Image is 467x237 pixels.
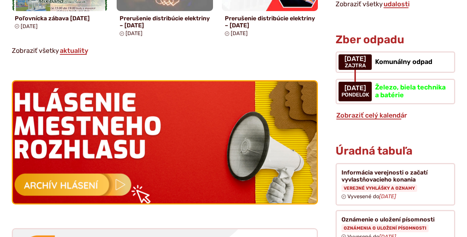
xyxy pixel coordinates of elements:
[344,55,366,63] span: [DATE]
[341,85,369,92] span: [DATE]
[15,15,105,22] h4: Poľovnícka zábava [DATE]
[341,92,369,98] span: pondelok
[375,58,432,66] span: Komunálny odpad
[231,30,248,37] span: [DATE]
[375,83,446,99] span: Železo, biela technika a batérie
[225,15,315,29] h4: Prerušenie distribúcie elektriny – [DATE]
[344,63,366,69] span: Zajtra
[336,163,455,206] a: Informácia verejnosti o začatí vyvlastňovacieho konania Verejné vyhlášky a oznamy Vyvesené do[DATE]
[336,145,412,157] h3: Úradná tabuľa
[12,45,318,57] p: Zobraziť všetky
[59,47,89,55] a: Zobraziť všetky aktuality
[336,51,455,73] a: Komunálny odpad [DATE] Zajtra
[336,111,408,119] a: Zobraziť celý kalendár
[336,34,455,46] h3: Zber odpadu
[126,30,142,37] span: [DATE]
[120,15,210,29] h4: Prerušenie distribúcie elektriny – [DATE]
[21,23,38,30] span: [DATE]
[336,79,455,104] a: Železo, biela technika a batérie [DATE] pondelok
